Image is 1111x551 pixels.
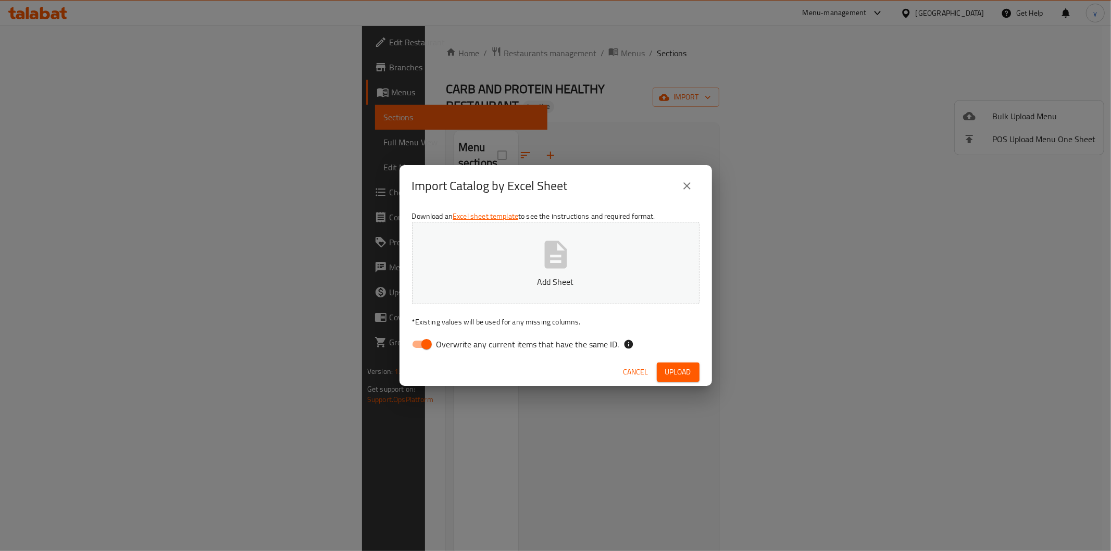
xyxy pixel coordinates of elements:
[665,366,691,379] span: Upload
[619,362,653,382] button: Cancel
[400,207,712,358] div: Download an to see the instructions and required format.
[412,178,568,194] h2: Import Catalog by Excel Sheet
[436,338,619,350] span: Overwrite any current items that have the same ID.
[675,173,700,198] button: close
[623,339,634,349] svg: If the overwrite option isn't selected, then the items that match an existing ID will be ignored ...
[412,317,700,327] p: Existing values will be used for any missing columns.
[657,362,700,382] button: Upload
[412,222,700,304] button: Add Sheet
[428,275,683,288] p: Add Sheet
[453,209,518,223] a: Excel sheet template
[623,366,648,379] span: Cancel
